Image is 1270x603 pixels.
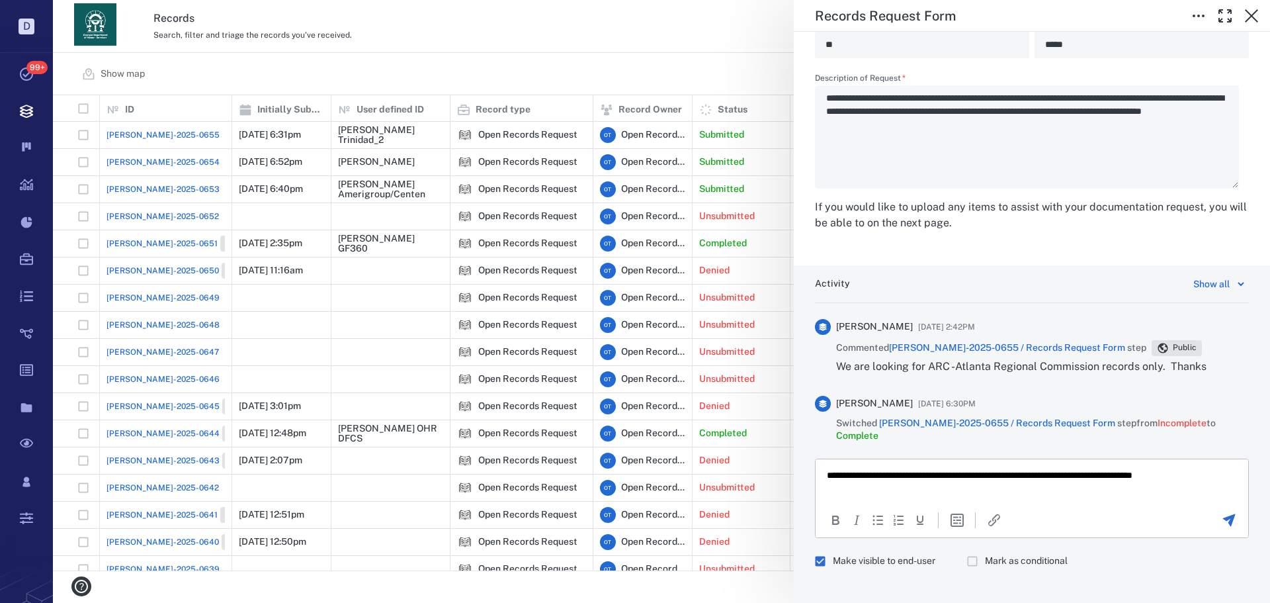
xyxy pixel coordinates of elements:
[836,397,913,410] span: [PERSON_NAME]
[918,319,975,335] span: [DATE] 2:42PM
[836,359,1206,375] p: We are looking for ARC -Atlanta Regional Commission records only. Thanks
[1170,342,1199,353] span: Public
[949,512,965,528] button: Insert template
[1193,276,1230,292] div: Show all
[849,512,865,528] button: Italic
[836,342,1146,355] span: Commented step
[815,8,956,24] h5: Records Request Form
[815,74,1249,85] label: Description of Request
[1185,3,1212,29] button: Toggle to Edit Boxes
[1212,3,1238,29] button: Toggle Fullscreen
[1238,3,1265,29] button: Close
[918,396,976,412] span: [DATE] 6:30PM
[815,277,850,291] h6: Activity
[816,459,1248,502] iframe: Rich Text Area
[879,418,1115,428] a: [PERSON_NAME]-2025-0655 / Records Request Form
[836,320,913,334] span: [PERSON_NAME]
[889,342,1125,353] a: [PERSON_NAME]-2025-0655 / Records Request Form
[1158,418,1206,428] span: Incomplete
[1221,512,1237,528] button: Send the comment
[836,430,878,441] span: Complete
[912,512,928,528] button: Underline
[19,19,34,34] p: D
[815,199,1249,231] div: If you would like to upload any items to assist with your documentation request, you will be able...
[985,555,1068,568] span: Mark as conditional
[30,9,57,21] span: Help
[891,512,907,528] div: Numbered list
[815,549,946,574] div: Citizen will see comment
[836,417,1249,443] span: Switched step from to
[967,549,1078,574] div: Comment will be marked as non-final decision
[26,61,48,74] span: 99+
[827,512,843,528] button: Bold
[986,512,1002,528] button: Insert/edit link
[833,555,935,568] span: Make visible to end-user
[870,512,886,528] div: Bullet list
